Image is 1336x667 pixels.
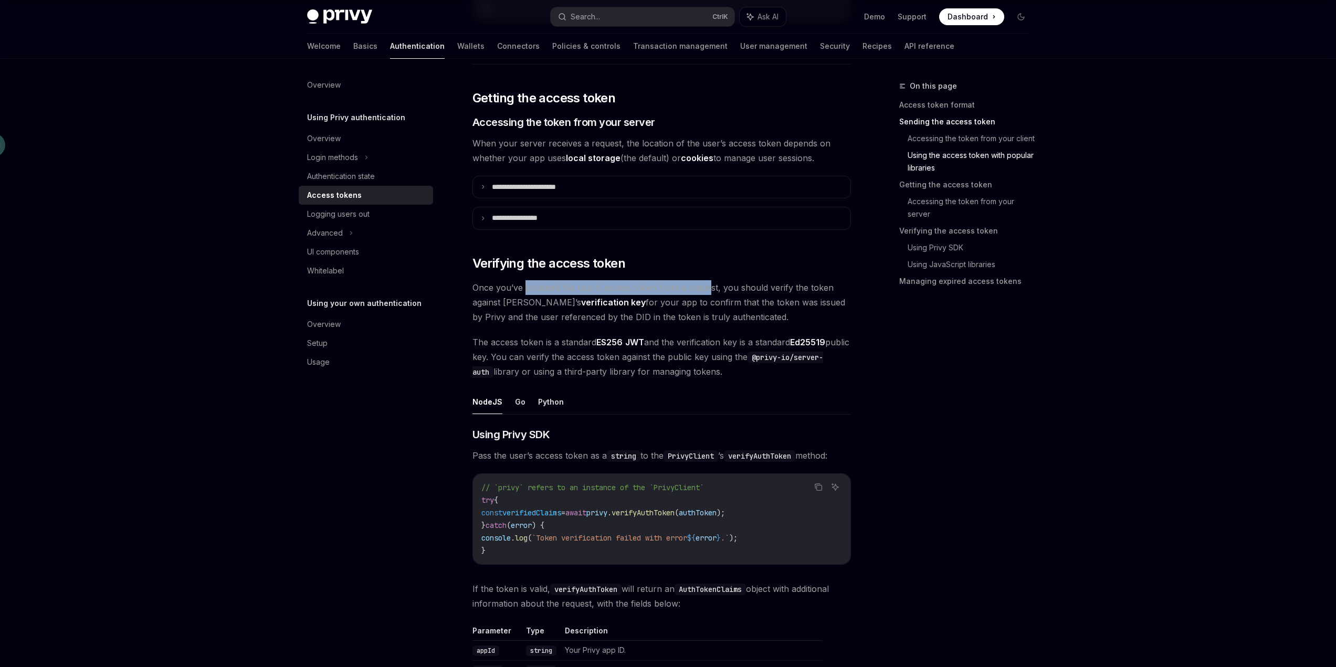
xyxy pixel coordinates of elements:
[299,186,433,205] a: Access tokens
[561,640,823,660] td: Your Privy app ID.
[904,34,954,59] a: API reference
[538,389,564,414] button: Python
[472,335,851,379] span: The access token is a standard and the verification key is a standard public key. You can verify ...
[497,34,540,59] a: Connectors
[550,584,622,595] code: verifyAuthToken
[675,508,679,517] span: (
[481,533,511,543] span: console
[494,495,498,505] span: {
[299,353,433,372] a: Usage
[565,508,586,517] span: await
[696,533,717,543] span: error
[481,546,486,555] span: }
[307,79,341,91] div: Overview
[899,113,1038,130] a: Sending the access token
[740,7,786,26] button: Ask AI
[1013,8,1029,25] button: Toggle dark mode
[299,334,433,353] a: Setup
[472,136,851,165] span: When your server receives a request, the location of the user’s access token depends on whether y...
[472,280,851,324] span: Once you’ve obtained the user’s access token from a request, you should verify the token against ...
[472,389,502,414] button: NodeJS
[899,223,1038,239] a: Verifying the access token
[717,533,721,543] span: }
[307,246,359,258] div: UI components
[820,34,850,59] a: Security
[299,167,433,186] a: Authentication state
[390,34,445,59] a: Authentication
[581,297,646,308] strong: verification key
[472,115,655,130] span: Accessing the token from your server
[664,450,718,462] code: PrivyClient
[511,533,515,543] span: .
[299,315,433,334] a: Overview
[862,34,892,59] a: Recipes
[532,521,544,530] span: ) {
[353,34,377,59] a: Basics
[472,626,522,641] th: Parameter
[515,533,528,543] span: log
[481,521,486,530] span: }
[721,533,729,543] span: .`
[307,337,328,350] div: Setup
[511,521,532,530] span: error
[561,508,565,517] span: =
[729,533,738,543] span: );
[864,12,885,22] a: Demo
[687,533,696,543] span: ${
[740,34,807,59] a: User management
[939,8,1004,25] a: Dashboard
[481,508,502,517] span: const
[899,176,1038,193] a: Getting the access token
[607,450,640,462] code: string
[828,480,842,494] button: Ask AI
[532,533,687,543] span: `Token verification failed with error
[307,318,341,331] div: Overview
[307,111,405,124] h5: Using Privy authentication
[908,193,1038,223] a: Accessing the token from your server
[307,9,372,24] img: dark logo
[472,645,499,656] code: appId
[908,239,1038,256] a: Using Privy SDK
[507,521,511,530] span: (
[457,34,485,59] a: Wallets
[612,508,675,517] span: verifyAuthToken
[522,626,561,641] th: Type
[299,205,433,224] a: Logging users out
[307,208,370,220] div: Logging users out
[625,337,644,348] a: JWT
[679,508,717,517] span: authToken
[472,255,625,272] span: Verifying the access token
[724,450,795,462] code: verifyAuthToken
[472,427,550,442] span: Using Privy SDK
[307,151,358,164] div: Login methods
[571,10,600,23] div: Search...
[307,132,341,145] div: Overview
[717,508,725,517] span: );
[586,508,607,517] span: privy
[515,389,525,414] button: Go
[481,495,494,505] span: try
[307,264,344,277] div: Whitelabel
[898,12,927,22] a: Support
[472,448,851,463] span: Pass the user’s access token as a to the ’s method:
[681,153,713,163] strong: cookies
[299,242,433,261] a: UI components
[712,13,728,21] span: Ctrl K
[307,297,422,310] h5: Using your own authentication
[299,76,433,94] a: Overview
[526,645,556,656] code: string
[675,584,746,595] code: AuthTokenClaims
[307,34,341,59] a: Welcome
[908,147,1038,176] a: Using the access token with popular libraries
[299,261,433,280] a: Whitelabel
[910,80,957,92] span: On this page
[299,129,433,148] a: Overview
[486,521,507,530] span: catch
[472,352,823,378] code: @privy-io/server-auth
[472,581,851,611] span: If the token is valid, will return an object with additional information about the request, with ...
[307,189,362,202] div: Access tokens
[566,153,620,163] strong: local storage
[528,533,532,543] span: (
[307,356,330,368] div: Usage
[481,483,704,492] span: // `privy` refers to an instance of the `PrivyClient`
